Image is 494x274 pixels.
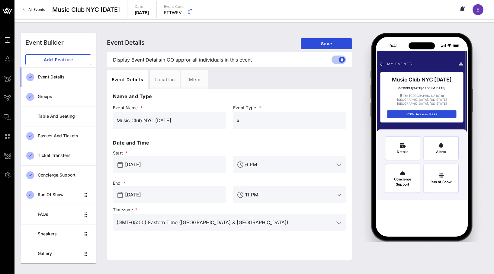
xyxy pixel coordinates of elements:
[306,41,347,46] span: Save
[30,57,86,62] span: Add Feature
[117,218,334,227] input: Timezone
[21,67,96,87] a: Event Details
[52,5,120,14] span: Music Club NYC [DATE]
[19,5,49,14] a: All Events
[113,105,226,111] span: Event Name
[135,10,149,16] p: [DATE]
[301,38,352,49] button: Save
[164,4,185,10] p: Event Code
[21,146,96,165] a: Ticket Transfers
[113,150,226,156] span: Start
[21,205,96,224] a: FAQs
[237,116,342,125] input: Event Type
[38,192,80,197] div: Run of Show
[21,224,96,244] a: Speakers
[107,39,145,46] span: Event Details
[113,56,252,63] span: Display in GO app
[38,231,80,237] div: Speakers
[113,139,346,146] p: Date and Time
[184,56,252,63] span: for all individuals in this event
[245,160,334,169] input: Start Time
[150,70,180,89] div: Location
[125,160,222,169] input: Start Date
[21,107,96,126] a: Table and Seating
[181,70,208,89] div: Misc
[38,251,80,256] div: Gallery
[473,4,483,15] div: E
[125,190,222,199] input: End Date
[245,190,334,199] input: End Time
[113,207,346,213] span: Timezone
[38,94,91,99] div: Groups
[25,38,64,47] div: Event Builder
[38,75,91,80] div: Event Details
[21,126,96,146] a: Passes and Tickets
[113,93,346,100] p: Name and Type
[164,10,185,16] p: FTTWFV
[38,114,91,119] div: Table and Seating
[107,70,148,89] div: Event Details
[21,185,96,205] a: Run of Show
[28,7,45,12] span: All Events
[21,165,96,185] a: Concierge Support
[25,54,91,65] button: Add Feature
[21,244,96,263] a: Gallery
[131,56,161,63] span: Event Details
[38,153,91,158] div: Ticket Transfers
[233,105,346,111] span: Event Type
[117,162,123,168] button: prepend icon
[117,116,222,125] input: Event Name
[38,173,91,178] div: Concierge Support
[476,7,480,13] span: E
[38,133,91,139] div: Passes and Tickets
[113,180,226,186] span: End
[135,4,149,10] p: Date
[117,192,123,198] button: prepend icon
[21,87,96,107] a: Groups
[38,212,80,217] div: FAQs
